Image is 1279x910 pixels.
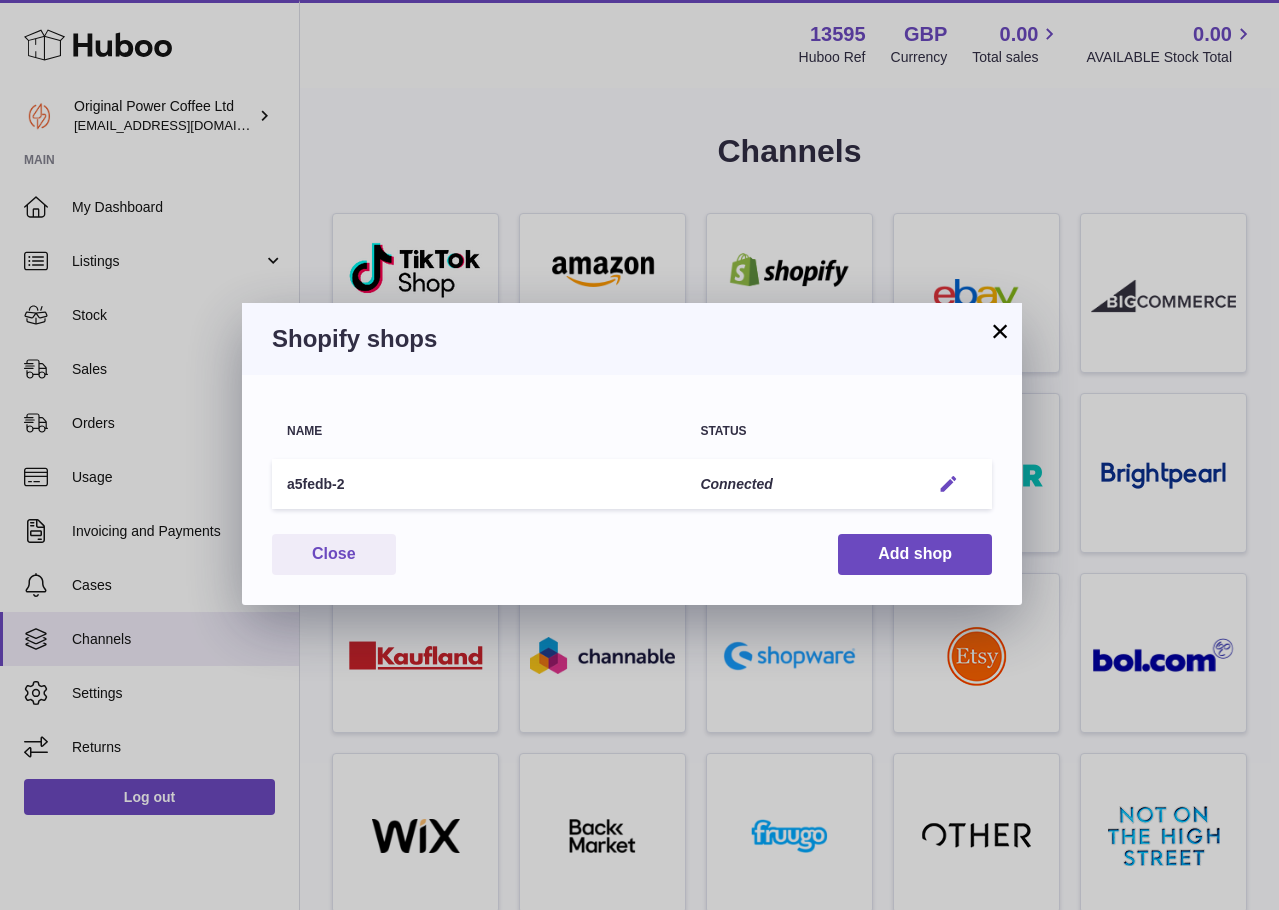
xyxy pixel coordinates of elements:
[685,459,915,510] td: Connected
[272,459,685,510] td: a5fedb-2
[272,323,992,355] h3: Shopify shops
[272,534,396,575] button: Close
[700,425,900,438] div: Status
[988,319,1012,343] button: ×
[838,534,992,575] button: Add shop
[287,425,670,438] div: Name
